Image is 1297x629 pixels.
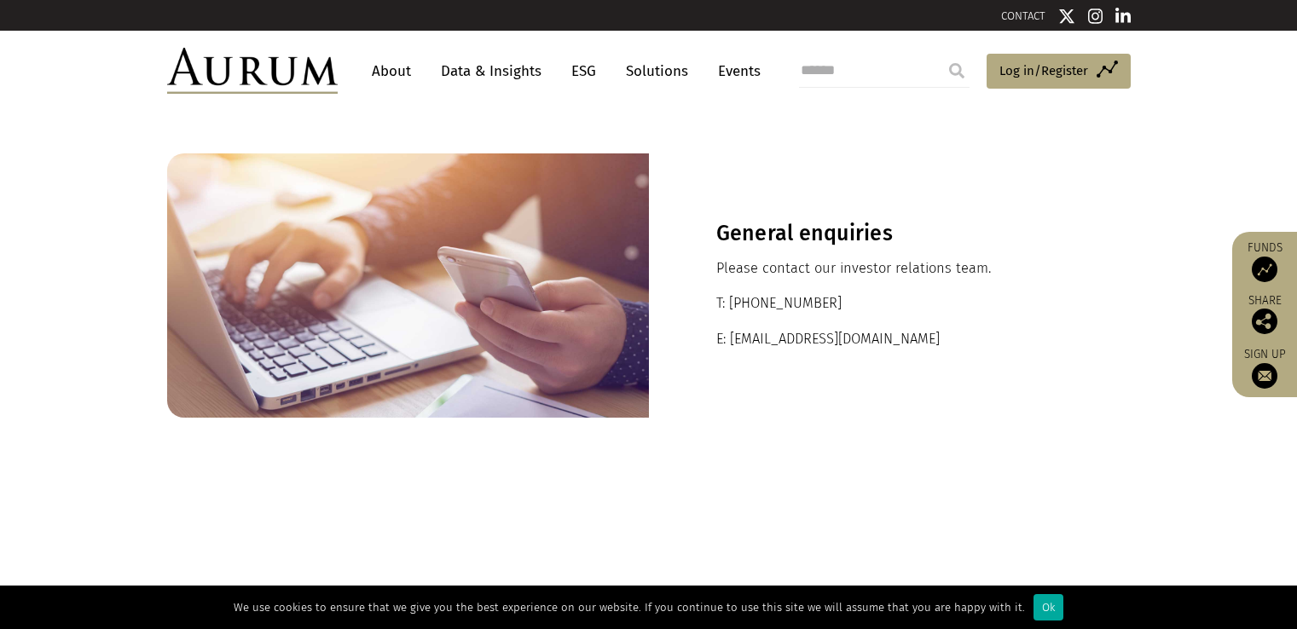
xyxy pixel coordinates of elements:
[563,55,605,87] a: ESG
[716,221,1063,246] h3: General enquiries
[716,257,1063,280] p: Please contact our investor relations team.
[1001,9,1045,22] a: CONTACT
[1252,309,1277,334] img: Share this post
[999,61,1088,81] span: Log in/Register
[1252,257,1277,282] img: Access Funds
[1241,295,1288,334] div: Share
[363,55,420,87] a: About
[1088,8,1103,25] img: Instagram icon
[167,48,338,94] img: Aurum
[1058,8,1075,25] img: Twitter icon
[1034,594,1063,620] div: Ok
[432,55,550,87] a: Data & Insights
[940,54,974,88] input: Submit
[1241,347,1288,389] a: Sign up
[1241,240,1288,282] a: Funds
[716,328,1063,350] p: E: [EMAIL_ADDRESS][DOMAIN_NAME]
[987,54,1131,89] a: Log in/Register
[716,292,1063,314] p: T: [PHONE_NUMBER]
[617,55,697,87] a: Solutions
[1252,363,1277,389] img: Sign up to our newsletter
[709,55,761,87] a: Events
[1115,8,1131,25] img: Linkedin icon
